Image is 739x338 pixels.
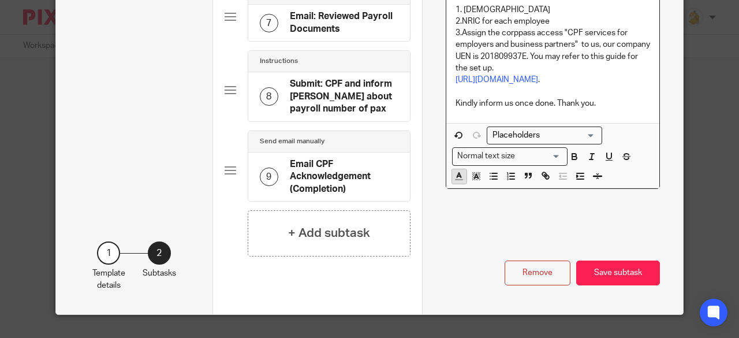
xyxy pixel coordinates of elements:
div: Text styles [452,147,568,165]
h4: Email: Reviewed Payroll Documents [290,10,398,35]
p: Subtasks [143,268,176,279]
h4: Email CPF Acknowledgement (Completion) [290,158,398,195]
h4: + Add subtask [288,224,370,242]
h4: Instructions [260,57,298,66]
div: Search for option [487,127,602,144]
p: 2.NRIC for each employee [456,16,651,27]
button: Save subtask [576,261,660,285]
div: 9 [260,168,278,186]
p: 1. [DEMOGRAPHIC_DATA] [456,4,651,16]
h4: Submit: CPF and inform [PERSON_NAME] about payroll number of pax [290,78,398,115]
h4: Send email manually [260,137,324,146]
div: 8 [260,87,278,106]
div: 2 [148,242,171,265]
span: Normal text size [455,150,518,162]
p: . [456,74,651,86]
div: 7 [260,14,278,32]
button: Remove [505,261,570,285]
div: Placeholders [487,127,602,144]
input: Search for option [488,129,595,142]
p: Template details [92,268,125,291]
a: [URL][DOMAIN_NAME] [456,76,538,84]
p: Kindly inform us once done. Thank you. [456,98,651,109]
div: Search for option [452,147,568,165]
p: 3.Assign the corppass access "CPF services for employers and business partners" to us, our compan... [456,27,651,74]
div: 1 [97,242,120,265]
input: Search for option [518,150,560,162]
